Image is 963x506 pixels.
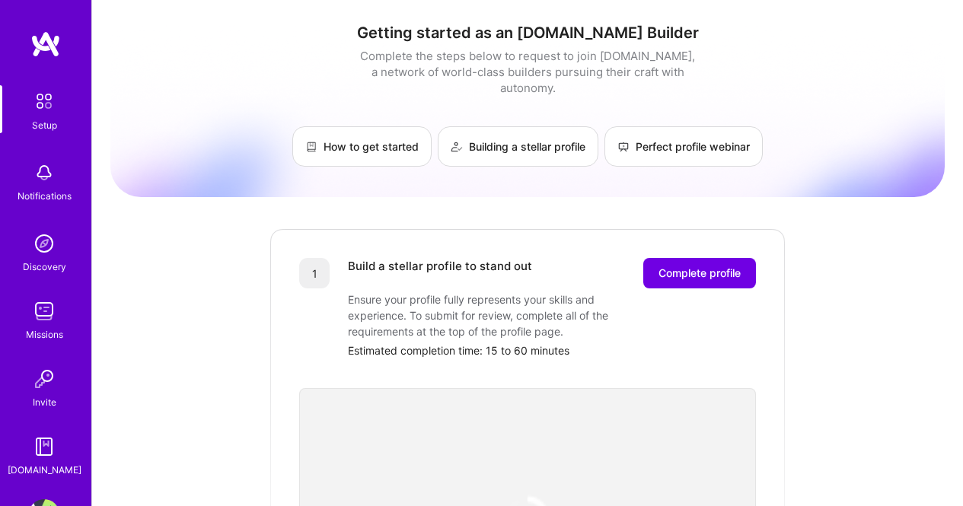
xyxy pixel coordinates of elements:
div: Discovery [23,259,66,275]
div: [DOMAIN_NAME] [8,462,81,478]
img: discovery [29,228,59,259]
img: bell [29,158,59,188]
div: 1 [299,258,330,288]
div: Notifications [18,188,72,204]
h1: Getting started as an [DOMAIN_NAME] Builder [110,24,945,42]
a: How to get started [292,126,432,167]
a: Building a stellar profile [438,126,598,167]
div: Build a stellar profile to stand out [348,258,532,288]
div: Complete the steps below to request to join [DOMAIN_NAME], a network of world-class builders purs... [356,48,699,96]
div: Ensure your profile fully represents your skills and experience. To submit for review, complete a... [348,291,652,339]
img: Perfect profile webinar [617,141,630,153]
div: Estimated completion time: 15 to 60 minutes [348,342,756,358]
img: setup [28,85,60,117]
span: Complete profile [658,266,741,281]
button: Complete profile [643,258,756,288]
a: Perfect profile webinar [604,126,763,167]
div: Invite [33,394,56,410]
img: logo [30,30,61,58]
img: Building a stellar profile [451,141,463,153]
img: Invite [29,364,59,394]
div: Setup [32,117,57,133]
img: teamwork [29,296,59,326]
div: Missions [26,326,63,342]
img: guide book [29,431,59,462]
img: How to get started [305,141,317,153]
